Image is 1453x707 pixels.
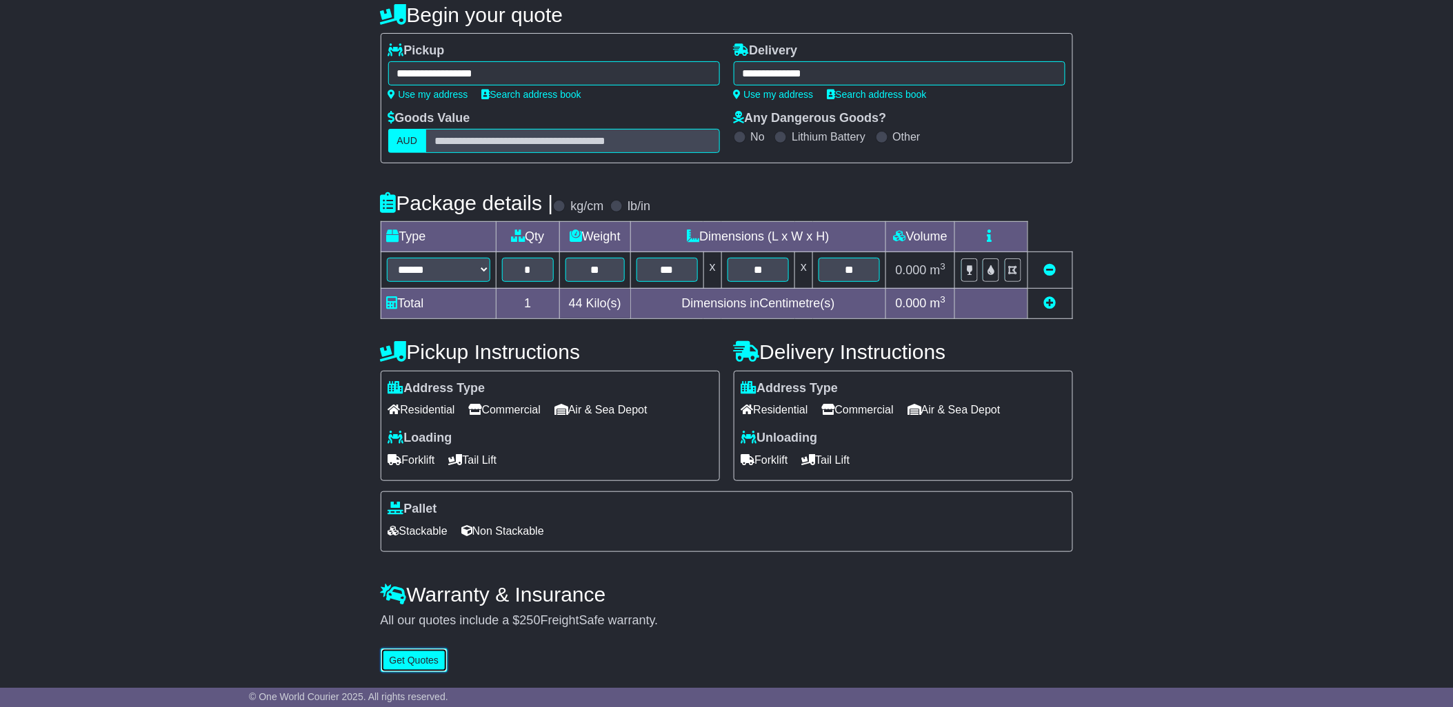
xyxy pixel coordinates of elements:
[1044,296,1056,310] a: Add new item
[941,261,946,271] sup: 3
[381,192,554,214] h4: Package details |
[554,399,648,420] span: Air & Sea Depot
[893,130,921,143] label: Other
[381,340,720,363] h4: Pickup Instructions
[930,296,946,310] span: m
[520,613,541,627] span: 250
[249,691,448,702] span: © One World Courier 2025. All rights reserved.
[734,43,798,59] label: Delivery
[741,449,788,471] span: Forklift
[388,381,485,396] label: Address Type
[388,129,427,153] label: AUD
[388,89,468,100] a: Use my address
[449,449,497,471] span: Tail Lift
[941,294,946,305] sup: 3
[381,613,1073,628] div: All our quotes include a $ FreightSafe warranty.
[741,431,818,446] label: Unloading
[388,520,448,542] span: Stackable
[802,449,850,471] span: Tail Lift
[388,399,455,420] span: Residential
[461,520,544,542] span: Non Stackable
[388,449,435,471] span: Forklift
[469,399,541,420] span: Commercial
[930,263,946,277] span: m
[828,89,927,100] a: Search address book
[896,296,927,310] span: 0.000
[734,340,1073,363] h4: Delivery Instructions
[560,288,631,318] td: Kilo(s)
[1044,263,1056,277] a: Remove this item
[795,252,813,288] td: x
[381,648,448,673] button: Get Quotes
[381,3,1073,26] h4: Begin your quote
[496,222,560,252] td: Qty
[886,222,955,252] td: Volume
[734,89,814,100] a: Use my address
[482,89,581,100] a: Search address book
[751,130,765,143] label: No
[741,381,839,396] label: Address Type
[630,222,886,252] td: Dimensions (L x W x H)
[496,288,560,318] td: 1
[388,431,452,446] label: Loading
[792,130,865,143] label: Lithium Battery
[388,43,445,59] label: Pickup
[570,199,603,214] label: kg/cm
[734,111,887,126] label: Any Dangerous Goods?
[381,222,496,252] td: Type
[628,199,650,214] label: lb/in
[569,296,583,310] span: 44
[822,399,894,420] span: Commercial
[703,252,721,288] td: x
[896,263,927,277] span: 0.000
[908,399,1001,420] span: Air & Sea Depot
[388,111,470,126] label: Goods Value
[560,222,631,252] td: Weight
[381,583,1073,606] h4: Warranty & Insurance
[741,399,808,420] span: Residential
[388,502,437,517] label: Pallet
[381,288,496,318] td: Total
[630,288,886,318] td: Dimensions in Centimetre(s)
